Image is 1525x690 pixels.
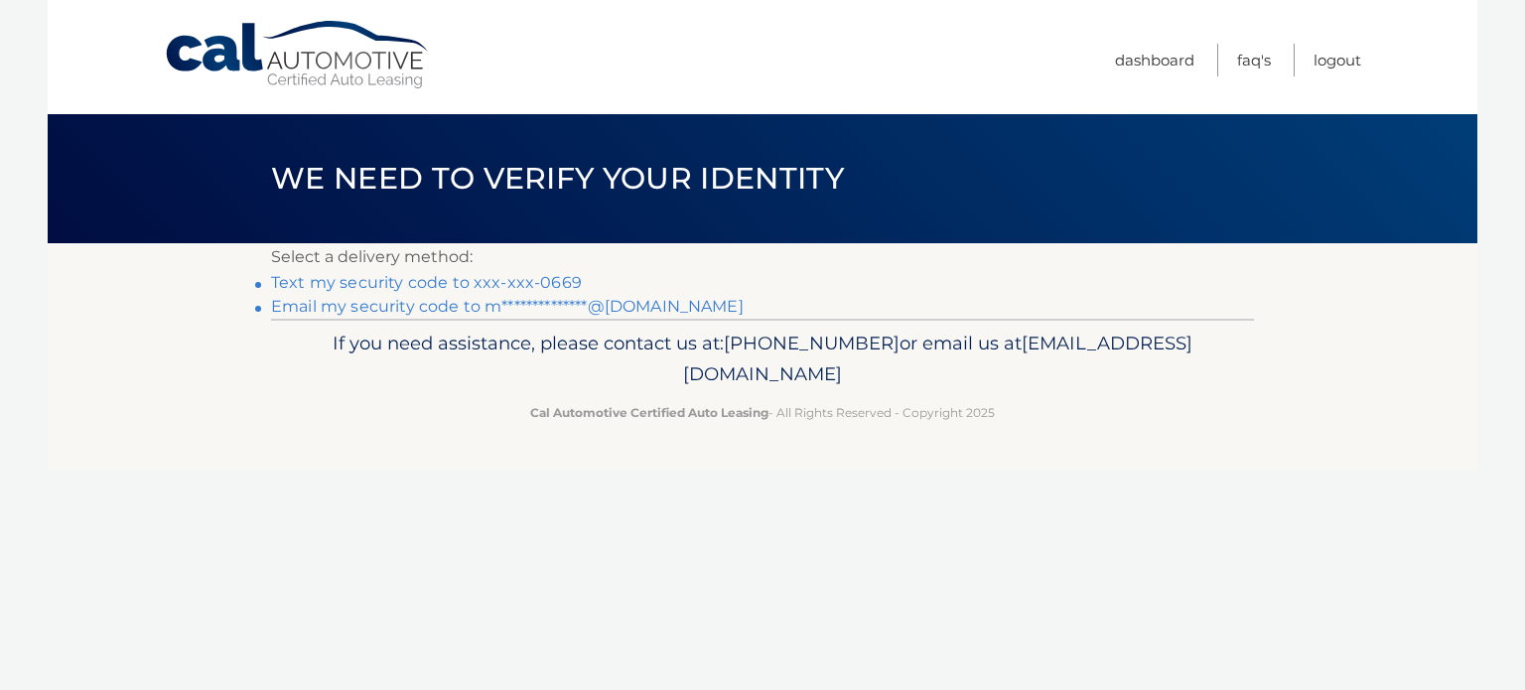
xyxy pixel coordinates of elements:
span: We need to verify your identity [271,160,844,197]
a: Cal Automotive [164,20,432,90]
a: Text my security code to xxx-xxx-0669 [271,273,582,292]
p: If you need assistance, please contact us at: or email us at [284,328,1241,391]
p: Select a delivery method: [271,243,1254,271]
a: Dashboard [1115,44,1194,76]
p: - All Rights Reserved - Copyright 2025 [284,402,1241,423]
span: [PHONE_NUMBER] [724,332,900,354]
strong: Cal Automotive Certified Auto Leasing [530,405,768,420]
a: FAQ's [1237,44,1271,76]
a: Logout [1314,44,1361,76]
